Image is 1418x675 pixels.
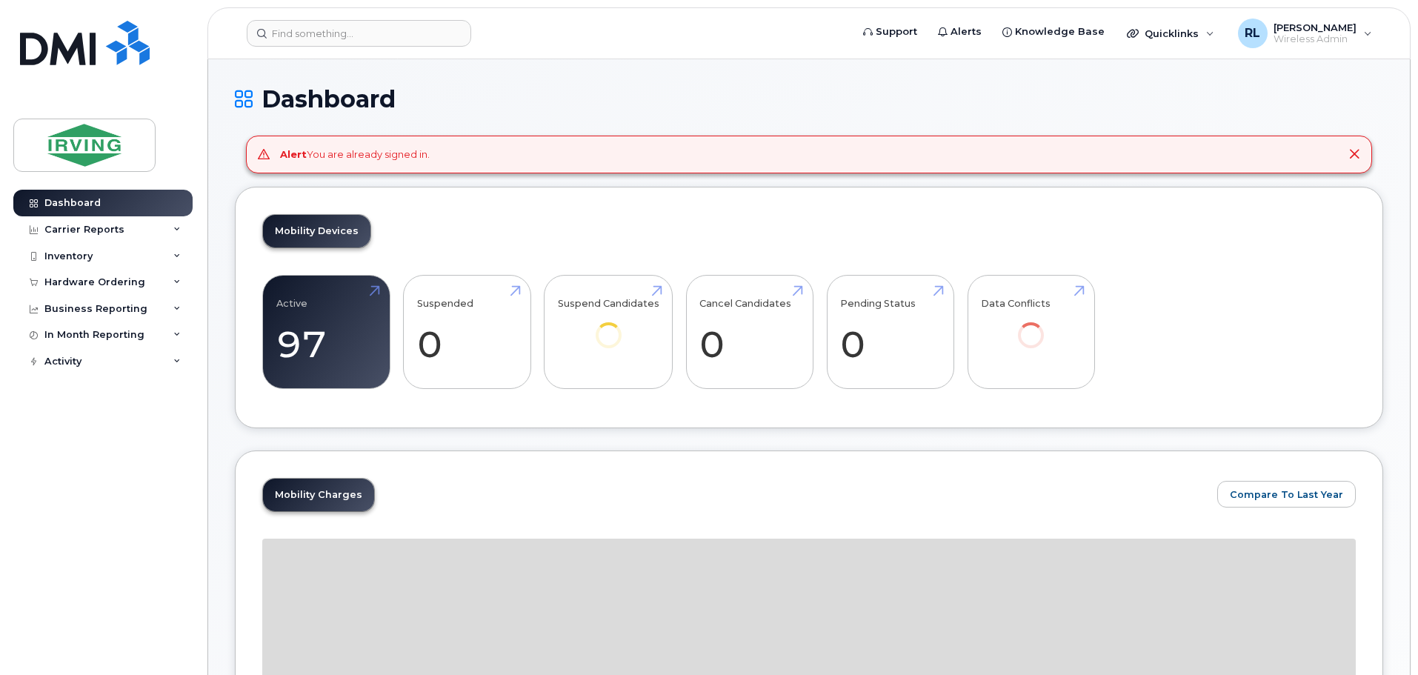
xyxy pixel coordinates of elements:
[840,283,940,381] a: Pending Status 0
[1217,481,1356,508] button: Compare To Last Year
[981,283,1081,368] a: Data Conflicts
[276,283,376,381] a: Active 97
[280,147,430,162] div: You are already signed in.
[263,215,370,247] a: Mobility Devices
[417,283,517,381] a: Suspended 0
[280,148,307,160] strong: Alert
[558,283,659,368] a: Suspend Candidates
[699,283,799,381] a: Cancel Candidates 0
[263,479,374,511] a: Mobility Charges
[1230,488,1343,502] span: Compare To Last Year
[235,86,1383,112] h1: Dashboard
